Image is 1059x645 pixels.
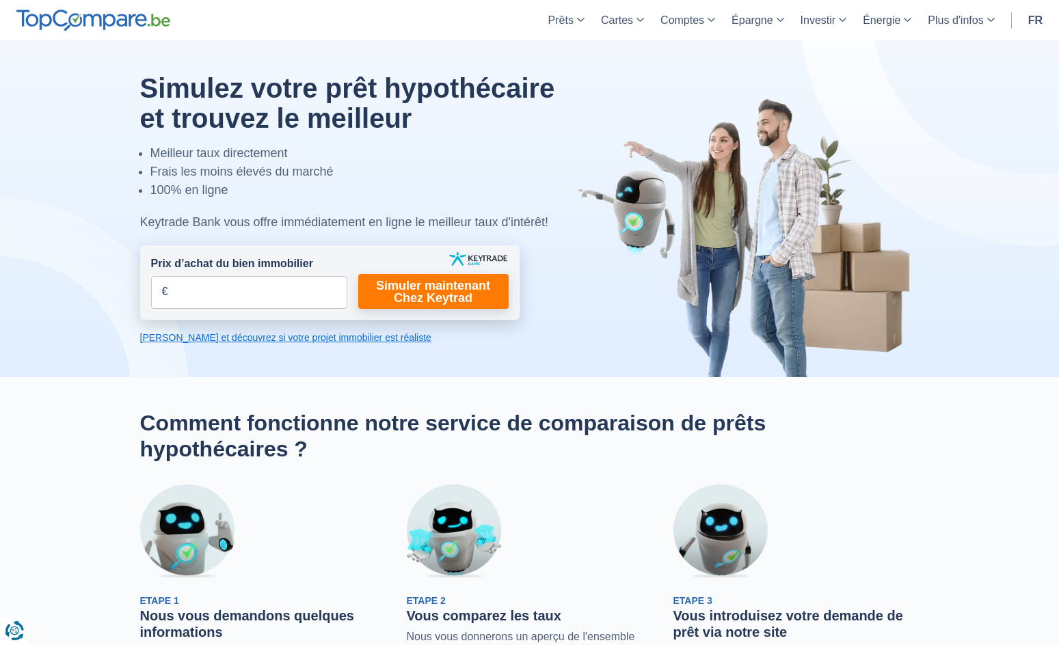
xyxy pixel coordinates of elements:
[150,144,587,163] li: Meilleur taux directement
[140,595,179,606] span: Etape 1
[16,10,170,31] img: TopCompare
[150,181,587,200] li: 100% en ligne
[162,284,168,300] span: €
[140,331,520,344] a: [PERSON_NAME] et découvrez si votre projet immobilier est réaliste
[140,213,587,232] div: Keytrade Bank vous offre immédiatement en ligne le meilleur taux d'intérêt!
[673,484,768,579] img: Etape 3
[358,274,509,309] a: Simuler maintenant Chez Keytrad
[140,410,920,463] h2: Comment fonctionne notre service de comparaison de prêts hypothécaires ?
[578,97,920,377] img: image-hero
[407,607,653,624] h3: Vous comparez les taux
[140,484,234,579] img: Etape 1
[140,607,386,640] h3: Nous vous demandons quelques informations
[449,252,507,266] img: keytrade
[140,73,587,133] h1: Simulez votre prêt hypothécaire et trouvez le meilleur
[151,256,313,272] label: Prix d’achat du bien immobilier
[150,163,587,181] li: Frais les moins élevés du marché
[673,607,920,640] h3: Vous introduisez votre demande de prêt via notre site
[407,595,446,606] span: Etape 2
[673,595,712,606] span: Etape 3
[407,484,501,579] img: Etape 2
